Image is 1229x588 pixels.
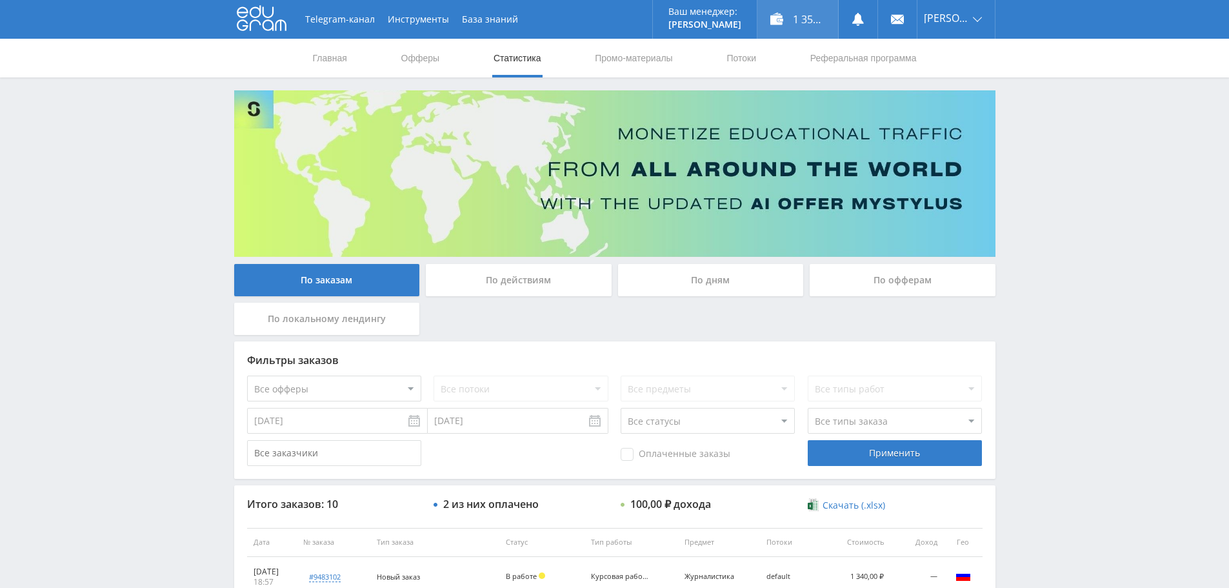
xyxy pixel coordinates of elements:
[370,528,499,557] th: Тип заказа
[621,448,730,461] span: Оплаченные заказы
[234,90,995,257] img: Banner
[825,528,890,557] th: Стоимость
[618,264,804,296] div: По дням
[630,498,711,510] div: 100,00 ₽ дохода
[400,39,441,77] a: Офферы
[506,571,537,581] span: В работе
[808,499,885,512] a: Скачать (.xlsx)
[443,498,539,510] div: 2 из них оплачено
[684,573,743,581] div: Журналистика
[234,303,420,335] div: По локальному лендингу
[808,440,982,466] div: Применить
[678,528,760,557] th: Предмет
[492,39,543,77] a: Статистика
[247,354,983,366] div: Фильтры заказов
[594,39,674,77] a: Промо-материалы
[254,577,290,587] div: 18:57
[377,572,420,582] span: Новый заказ
[254,567,290,577] div: [DATE]
[297,528,370,557] th: № заказа
[234,264,420,296] div: По заказам
[808,498,819,511] img: xlsx
[539,573,545,579] span: Холд
[955,568,971,583] img: rus.png
[426,264,612,296] div: По действиям
[725,39,757,77] a: Потоки
[809,39,918,77] a: Реферальная программа
[585,528,677,557] th: Тип работы
[766,573,819,581] div: default
[823,500,885,511] span: Скачать (.xlsx)
[668,19,741,30] p: [PERSON_NAME]
[247,440,421,466] input: Все заказчики
[890,528,944,557] th: Доход
[247,498,421,510] div: Итого заказов: 10
[924,13,969,23] span: [PERSON_NAME]
[312,39,348,77] a: Главная
[810,264,995,296] div: По офферам
[591,573,649,581] div: Курсовая работа
[668,6,741,17] p: Ваш менеджер:
[247,528,297,557] th: Дата
[944,528,983,557] th: Гео
[309,572,341,582] div: #9483102
[760,528,825,557] th: Потоки
[499,528,585,557] th: Статус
